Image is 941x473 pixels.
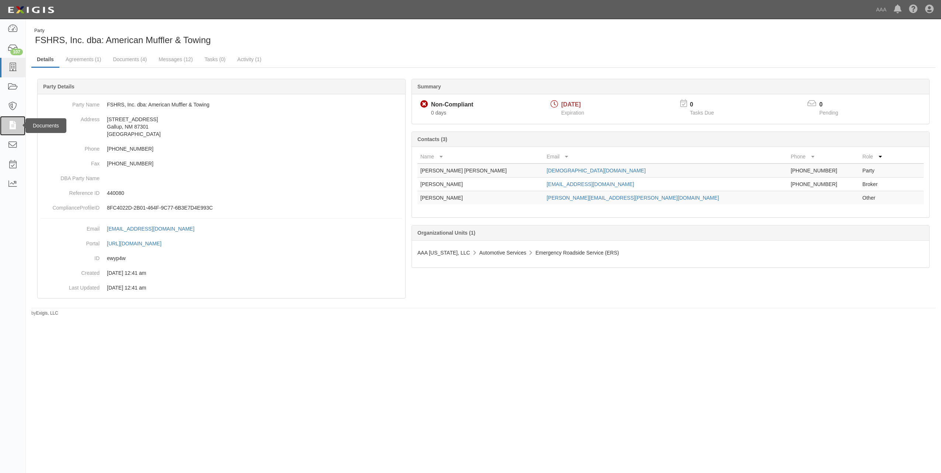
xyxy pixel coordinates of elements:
[232,52,267,67] a: Activity (1)
[544,150,788,164] th: Email
[417,164,544,178] td: [PERSON_NAME] [PERSON_NAME]
[788,150,859,164] th: Phone
[788,178,859,191] td: [PHONE_NUMBER]
[417,178,544,191] td: [PERSON_NAME]
[860,164,894,178] td: Party
[417,250,470,256] span: AAA [US_STATE], LLC
[107,52,152,67] a: Documents (4)
[872,2,890,17] a: AAA
[10,49,23,55] div: 107
[41,112,402,141] dd: [STREET_ADDRESS] Gallup, NM 87301 [GEOGRAPHIC_DATA]
[41,186,100,197] dt: Reference ID
[41,280,402,295] dd: 03/10/2023 12:41 am
[546,195,719,201] a: [PERSON_NAME][EMAIL_ADDRESS][PERSON_NAME][DOMAIN_NAME]
[41,280,100,291] dt: Last Updated
[41,171,100,182] dt: DBA Party Name
[107,225,194,232] div: [EMAIL_ADDRESS][DOMAIN_NAME]
[546,168,646,174] a: [DEMOGRAPHIC_DATA][DOMAIN_NAME]
[35,35,211,45] span: FSHRS, Inc. dba: American Muffler & Towing
[788,164,859,178] td: [PHONE_NUMBER]
[860,150,894,164] th: Role
[41,200,100,211] dt: ComplianceProfileID
[909,5,918,14] i: Help Center - Complianz
[860,178,894,191] td: Broker
[41,251,100,262] dt: ID
[690,101,723,109] p: 0
[417,150,544,164] th: Name
[41,97,402,112] dd: FSHRS, Inc. dba: American Muffler & Towing
[25,118,66,133] div: Documents
[107,204,402,211] p: 8FC4022D-2B01-464F-9C77-6B3E7D4E993C
[31,28,478,46] div: FSHRS, Inc. dba: American Muffler & Towing
[6,3,56,17] img: logo-5460c22ac91f19d4615b14bd174203de0afe785f0fc80cf4dbbc73dc1793850b.png
[431,110,446,116] span: Since 09/12/2025
[41,156,402,171] dd: [PHONE_NUMBER]
[60,52,107,67] a: Agreements (1)
[107,189,402,197] p: 440080
[41,236,100,247] dt: Portal
[31,52,59,68] a: Details
[107,241,170,246] a: [URL][DOMAIN_NAME]
[860,191,894,205] td: Other
[107,226,202,232] a: [EMAIL_ADDRESS][DOMAIN_NAME]
[199,52,231,67] a: Tasks (0)
[690,110,714,116] span: Tasks Due
[819,110,838,116] span: Pending
[41,97,100,108] dt: Party Name
[546,181,634,187] a: [EMAIL_ADDRESS][DOMAIN_NAME]
[41,156,100,167] dt: Fax
[420,101,428,108] i: Non-Compliant
[43,84,74,90] b: Party Details
[417,136,447,142] b: Contacts (3)
[479,250,527,256] span: Automotive Services
[41,141,402,156] dd: [PHONE_NUMBER]
[41,141,100,153] dt: Phone
[153,52,198,67] a: Messages (12)
[431,101,473,109] div: Non-Compliant
[41,112,100,123] dt: Address
[41,266,100,277] dt: Created
[819,101,847,109] p: 0
[561,110,584,116] span: Expiration
[417,191,544,205] td: [PERSON_NAME]
[417,84,441,90] b: Summary
[41,251,402,266] dd: ewyp4w
[41,221,100,232] dt: Email
[535,250,619,256] span: Emergency Roadside Service (ERS)
[36,311,58,316] a: Exigis, LLC
[41,266,402,280] dd: 03/10/2023 12:41 am
[561,101,581,108] span: [DATE]
[31,310,58,316] small: by
[417,230,475,236] b: Organizational Units (1)
[34,28,211,34] div: Party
